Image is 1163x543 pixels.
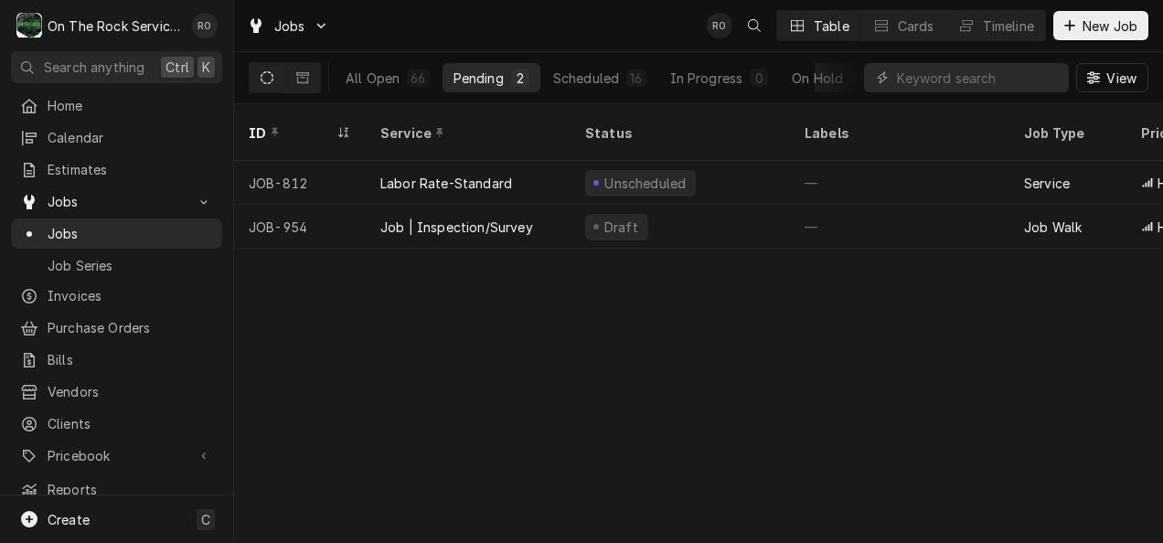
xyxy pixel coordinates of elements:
a: Job Series [11,250,222,281]
div: Service [1024,174,1070,193]
a: Jobs [11,218,222,249]
div: 16 [630,69,642,88]
div: On The Rock Services [48,16,182,36]
span: K [202,58,210,77]
span: Bills [48,350,213,369]
span: Purchase Orders [48,318,213,337]
span: Vendors [48,382,213,401]
span: Create [48,512,90,527]
span: Jobs [274,16,305,36]
span: Job Series [48,256,213,275]
div: Rich Ortega's Avatar [707,13,732,38]
span: Pricebook [48,446,186,465]
div: Scheduled [553,69,619,88]
a: Purchase Orders [11,313,222,343]
div: In Progress [670,69,743,88]
div: 0 [753,69,764,88]
div: 66 [411,69,425,88]
div: Job | Inspection/Survey [380,218,533,237]
div: Cards [898,16,934,36]
div: Job Type [1024,123,1112,143]
div: Pending [453,69,504,88]
div: Service [380,123,552,143]
div: Labor Rate-Standard [380,174,512,193]
span: Calendar [48,128,213,147]
span: View [1103,69,1140,88]
div: Rich Ortega's Avatar [192,13,218,38]
div: JOB-812 [234,161,366,205]
a: Go to Jobs [11,186,222,217]
a: Estimates [11,154,222,185]
a: Clients [11,409,222,439]
div: All Open [346,69,400,88]
input: Keyword search [897,63,1060,92]
span: Invoices [48,286,213,305]
a: Home [11,90,222,121]
span: Jobs [48,192,186,211]
a: Go to Pricebook [11,441,222,471]
div: Draft [602,218,641,237]
span: Reports [48,480,213,499]
button: Open search [740,11,769,40]
span: C [201,510,210,529]
a: Vendors [11,377,222,407]
a: Invoices [11,281,222,311]
div: 34 [854,69,870,88]
a: Go to Jobs [240,11,336,41]
a: Calendar [11,122,222,153]
a: Reports [11,474,222,505]
button: View [1076,63,1148,92]
div: — [790,205,1009,249]
span: Home [48,96,213,115]
div: Table [814,16,849,36]
div: Labels [805,123,995,143]
div: Job Walk [1024,218,1082,237]
a: Bills [11,345,222,375]
button: New Job [1053,11,1148,40]
div: JOB-954 [234,205,366,249]
button: Search anythingCtrlK [11,51,222,83]
div: — [790,161,1009,205]
span: Estimates [48,160,213,179]
div: RO [707,13,732,38]
div: Unscheduled [603,174,688,193]
div: On Hold [792,69,843,88]
div: O [16,13,42,38]
div: RO [192,13,218,38]
span: Search anything [44,58,144,77]
div: ID [249,123,333,143]
span: Clients [48,414,213,433]
span: Jobs [48,224,213,243]
div: Timeline [983,16,1034,36]
div: 2 [515,69,526,88]
div: Status [585,123,772,143]
span: New Job [1079,16,1141,36]
div: On The Rock Services's Avatar [16,13,42,38]
span: Ctrl [165,58,189,77]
